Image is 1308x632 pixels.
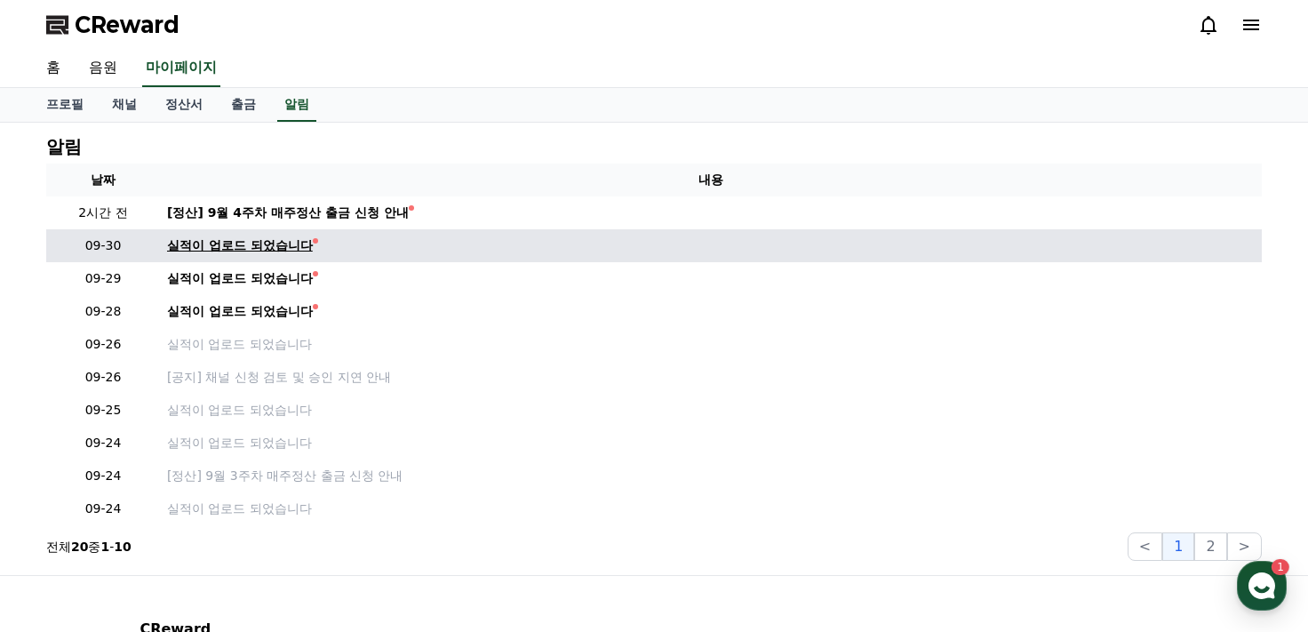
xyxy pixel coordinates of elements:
[167,467,1255,485] a: [정산] 9월 3주차 매주정산 출금 신청 안내
[117,484,229,529] a: 1대화
[46,11,179,39] a: CReward
[229,484,341,529] a: 설정
[53,236,153,255] p: 09-30
[167,368,1255,387] a: [공지] 채널 신청 검토 및 승인 지연 안내
[46,164,160,196] th: 날짜
[180,484,187,498] span: 1
[56,511,67,525] span: 홈
[53,467,153,485] p: 09-24
[167,269,1255,288] a: 실적이 업로드 되었습니다
[277,88,316,122] a: 알림
[114,540,131,554] strong: 10
[167,302,313,321] div: 실적이 업로드 되었습니다
[160,164,1262,196] th: 내용
[167,204,1255,222] a: [정산] 9월 4주차 매주정산 출금 신청 안내
[98,88,151,122] a: 채널
[167,335,1255,354] a: 실적이 업로드 되었습니다
[5,484,117,529] a: 홈
[53,269,153,288] p: 09-29
[75,11,179,39] span: CReward
[75,50,132,87] a: 음원
[32,88,98,122] a: 프로필
[217,88,270,122] a: 출금
[167,500,1255,518] a: 실적이 업로드 되었습니다
[142,50,220,87] a: 마이페이지
[1227,532,1262,561] button: >
[53,335,153,354] p: 09-26
[100,540,109,554] strong: 1
[53,401,153,420] p: 09-25
[167,204,409,222] div: [정산] 9월 4주차 매주정산 출금 신청 안내
[32,50,75,87] a: 홈
[46,538,132,556] p: 전체 중 -
[167,236,1255,255] a: 실적이 업로드 되었습니다
[167,401,1255,420] a: 실적이 업로드 되었습니다
[1194,532,1226,561] button: 2
[167,269,313,288] div: 실적이 업로드 되었습니다
[53,368,153,387] p: 09-26
[1162,532,1194,561] button: 1
[1128,532,1162,561] button: <
[53,302,153,321] p: 09-28
[151,88,217,122] a: 정산서
[275,511,296,525] span: 설정
[167,434,1255,452] a: 실적이 업로드 되었습니다
[167,302,1255,321] a: 실적이 업로드 되었습니다
[167,236,313,255] div: 실적이 업로드 되었습니다
[53,500,153,518] p: 09-24
[53,434,153,452] p: 09-24
[163,512,184,526] span: 대화
[71,540,88,554] strong: 20
[53,204,153,222] p: 2시간 전
[46,137,82,156] h4: 알림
